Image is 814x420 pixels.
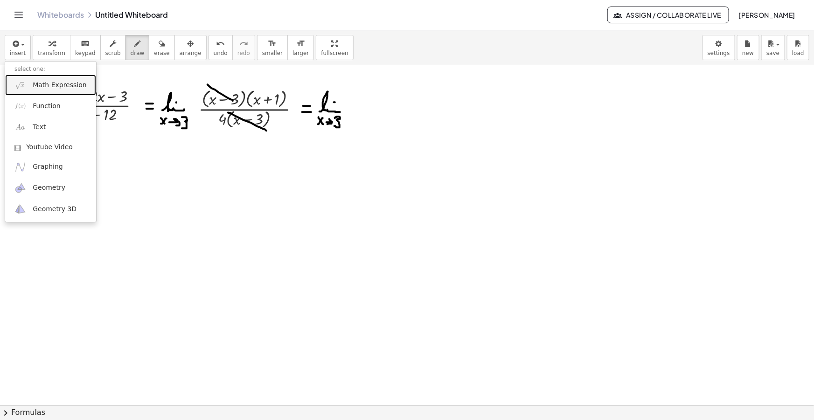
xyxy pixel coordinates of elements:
[26,143,73,152] span: Youtube Video
[5,75,96,96] a: Math Expression
[703,35,735,60] button: settings
[5,64,96,75] li: select one:
[81,38,90,49] i: keyboard
[257,35,288,60] button: format_sizesmaller
[14,79,26,91] img: sqrt_x.png
[174,35,207,60] button: arrange
[607,7,729,23] button: Assign / Collaborate Live
[38,50,65,56] span: transform
[33,205,77,214] span: Geometry 3D
[5,96,96,117] a: Function
[14,121,26,133] img: Aa.png
[292,50,309,56] span: larger
[14,203,26,215] img: ggb-3d.svg
[321,50,348,56] span: fullscreen
[216,38,225,49] i: undo
[287,35,314,60] button: format_sizelarger
[209,35,233,60] button: undoundo
[5,157,96,178] a: Graphing
[33,35,70,60] button: transform
[268,38,277,49] i: format_size
[296,38,305,49] i: format_size
[14,182,26,194] img: ggb-geometry.svg
[105,50,121,56] span: scrub
[761,35,785,60] button: save
[737,35,759,60] button: new
[14,100,26,112] img: f_x.png
[232,35,255,60] button: redoredo
[131,50,145,56] span: draw
[239,38,248,49] i: redo
[766,50,779,56] span: save
[5,178,96,199] a: Geometry
[10,50,26,56] span: insert
[615,11,721,19] span: Assign / Collaborate Live
[149,35,174,60] button: erase
[316,35,353,60] button: fullscreen
[125,35,150,60] button: draw
[237,50,250,56] span: redo
[5,117,96,138] a: Text
[100,35,126,60] button: scrub
[33,81,86,90] span: Math Expression
[37,10,84,20] a: Whiteboards
[262,50,283,56] span: smaller
[792,50,804,56] span: load
[75,50,96,56] span: keypad
[787,35,809,60] button: load
[33,102,61,111] span: Function
[33,123,46,132] span: Text
[742,50,754,56] span: new
[738,11,795,19] span: [PERSON_NAME]
[214,50,228,56] span: undo
[180,50,202,56] span: arrange
[731,7,803,23] button: [PERSON_NAME]
[33,183,65,193] span: Geometry
[70,35,101,60] button: keyboardkeypad
[154,50,169,56] span: erase
[5,35,31,60] button: insert
[708,50,730,56] span: settings
[14,161,26,173] img: ggb-graphing.svg
[11,7,26,22] button: Toggle navigation
[5,138,96,157] a: Youtube Video
[33,162,63,172] span: Graphing
[5,199,96,220] a: Geometry 3D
